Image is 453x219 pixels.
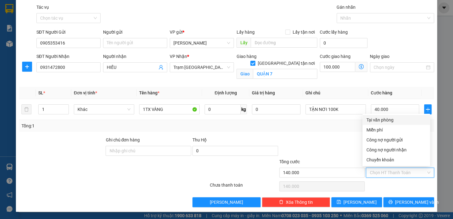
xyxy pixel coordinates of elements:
[366,136,426,143] div: Công nợ người gửi
[388,200,393,205] span: printer
[279,159,300,164] span: Tổng cước
[255,60,317,67] span: [GEOGRAPHIC_DATA] tận nơi
[173,63,230,72] span: Trạm Sài Gòn
[359,64,364,69] span: dollar-circle
[290,29,317,36] span: Lấy tận nơi
[38,90,43,95] span: SL
[158,65,163,70] span: user-add
[192,197,261,207] button: [PERSON_NAME]
[215,90,237,95] span: Định lượng
[366,126,426,133] div: Miễn phí
[253,69,317,79] input: Giao tận nơi
[424,107,431,112] span: plus
[236,54,256,59] span: Giao hàng
[103,29,167,36] div: Người gửi
[320,38,367,48] input: Cước lấy hàng
[362,135,430,145] div: Cước gửi hàng sẽ được ghi vào công nợ của người gửi
[383,197,434,207] button: printer[PERSON_NAME] và In
[173,38,230,48] span: Phan Thiết
[170,54,187,59] span: VP Nhận
[3,34,41,53] b: T1 [PERSON_NAME], P Phú Thuỷ
[366,146,426,153] div: Công nợ người nhận
[370,54,389,59] label: Ngày giao
[236,69,253,79] span: Giao
[252,90,275,95] span: Giá trị hàng
[106,137,140,142] label: Ghi chú đơn hàng
[305,104,366,114] input: Ghi Chú
[103,53,167,60] div: Người nhận
[366,117,426,123] div: Tại văn phòng
[139,90,159,95] span: Tên hàng
[366,156,426,163] div: Chuyển khoản
[74,90,97,95] span: Đơn vị tính
[251,38,317,48] input: Dọc đường
[22,64,32,69] span: plus
[343,199,377,206] span: [PERSON_NAME]
[21,104,31,114] button: delete
[209,182,279,193] div: Chưa thanh toán
[21,122,175,129] div: Tổng: 1
[139,104,200,114] input: VD: Bàn, Ghế
[210,199,243,206] span: [PERSON_NAME]
[36,29,101,36] div: SĐT Người Gửi
[337,200,341,205] span: save
[279,200,283,205] span: delete
[22,62,32,72] button: plus
[192,137,207,142] span: Thu Hộ
[3,3,90,15] li: Trung Nga
[236,30,254,35] span: Lấy hàng
[43,26,83,47] li: VP Trạm [GEOGRAPHIC_DATA]
[241,104,247,114] span: kg
[106,146,191,156] input: Ghi chú đơn hàng
[303,87,368,99] th: Ghi chú
[36,53,101,60] div: SĐT Người Nhận
[170,29,234,36] div: VP gửi
[395,199,439,206] span: [PERSON_NAME] và In
[252,104,300,114] input: 0
[236,38,251,48] span: Lấy
[374,64,425,71] input: Ngày giao
[320,62,355,72] input: Cước giao hàng
[331,197,382,207] button: save[PERSON_NAME]
[262,197,330,207] button: deleteXóa Thông tin
[362,145,430,155] div: Cước gửi hàng sẽ được ghi vào công nợ của người nhận
[36,5,49,10] label: Tác vụ
[286,199,313,206] span: Xóa Thông tin
[371,90,392,95] span: Cước hàng
[320,54,351,59] label: Cước giao hàng
[3,26,43,33] li: VP [PERSON_NAME]
[3,35,7,39] span: environment
[3,3,25,25] img: logo.jpg
[337,5,356,10] label: Gán nhãn
[78,105,130,114] span: Khác
[320,30,348,35] label: Cước lấy hàng
[424,104,432,114] button: plus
